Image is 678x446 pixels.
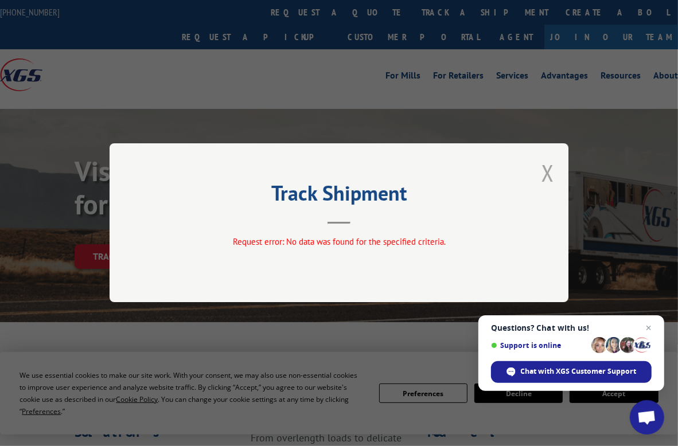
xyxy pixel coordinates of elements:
[491,341,587,350] span: Support is online
[491,361,652,383] div: Chat with XGS Customer Support
[630,400,664,435] div: Open chat
[642,321,656,335] span: Close chat
[233,237,446,248] span: Request error: No data was found for the specified criteria.
[167,185,511,207] h2: Track Shipment
[521,366,637,377] span: Chat with XGS Customer Support
[491,323,652,332] span: Questions? Chat with us!
[541,158,554,188] button: Close modal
